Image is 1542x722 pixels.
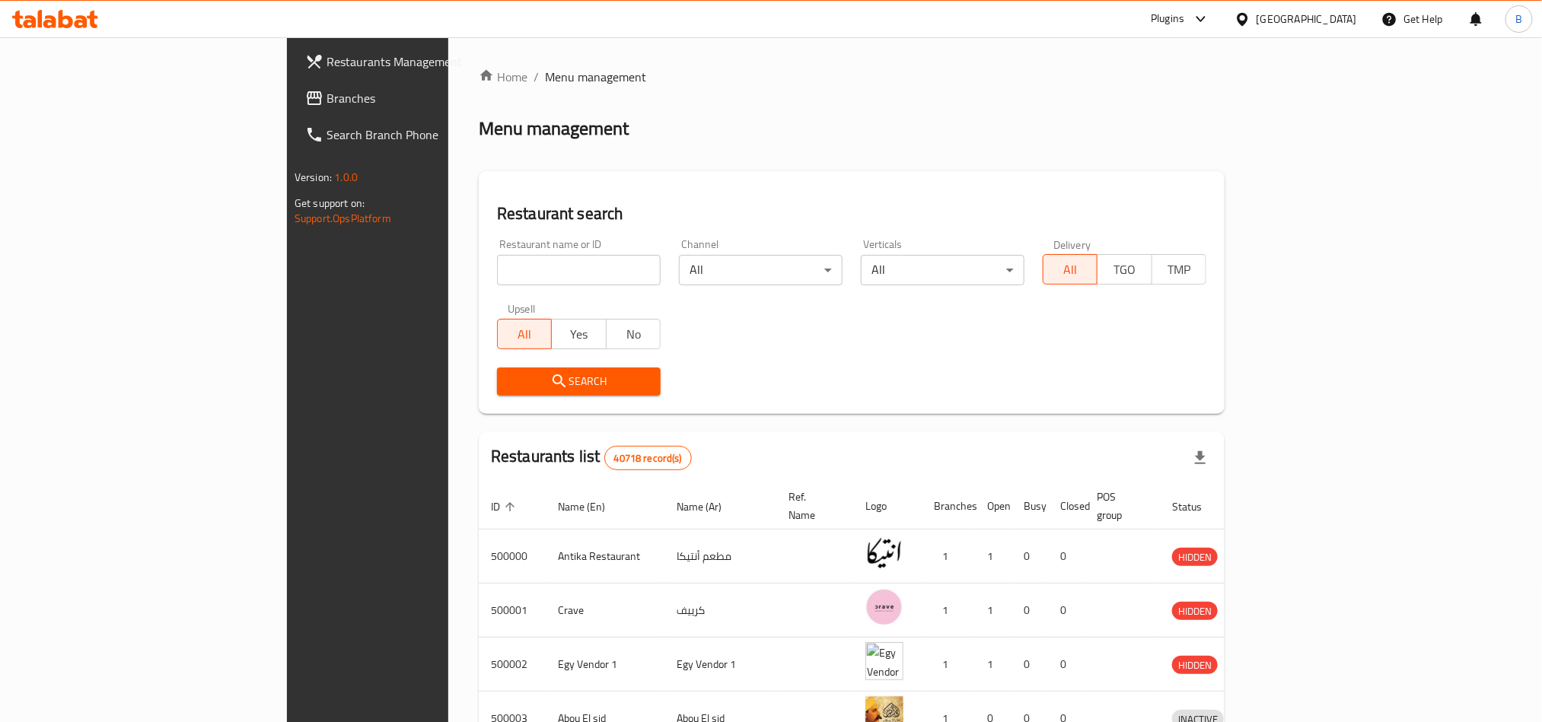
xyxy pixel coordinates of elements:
[295,208,391,228] a: Support.OpsPlatform
[327,52,532,71] span: Restaurants Management
[1257,11,1357,27] div: [GEOGRAPHIC_DATA]
[1515,11,1522,27] span: B
[789,488,835,524] span: Ref. Name
[1043,254,1098,285] button: All
[1172,498,1222,516] span: Status
[334,167,358,187] span: 1.0.0
[605,451,691,466] span: 40718 record(s)
[975,638,1012,692] td: 1
[1172,548,1218,566] div: HIDDEN
[497,367,661,396] button: Search
[604,446,692,470] div: Total records count
[1158,259,1200,281] span: TMP
[546,638,664,692] td: Egy Vendor 1
[1182,440,1219,476] div: Export file
[293,116,544,153] a: Search Branch Phone
[606,319,661,349] button: No
[975,584,1012,638] td: 1
[922,483,975,530] th: Branches
[295,167,332,187] span: Version:
[1048,638,1085,692] td: 0
[1012,530,1048,584] td: 0
[861,255,1024,285] div: All
[1012,483,1048,530] th: Busy
[922,638,975,692] td: 1
[865,642,903,680] img: Egy Vendor 1
[1048,483,1085,530] th: Closed
[1097,488,1142,524] span: POS group
[1151,10,1184,28] div: Plugins
[497,319,552,349] button: All
[558,323,600,345] span: Yes
[664,638,776,692] td: Egy Vendor 1
[677,498,741,516] span: Name (Ar)
[1012,584,1048,638] td: 0
[327,89,532,107] span: Branches
[664,584,776,638] td: كرييف
[1053,239,1091,250] label: Delivery
[1172,602,1218,620] div: HIDDEN
[491,445,692,470] h2: Restaurants list
[1050,259,1091,281] span: All
[295,193,365,213] span: Get support on:
[546,584,664,638] td: Crave
[545,68,646,86] span: Menu management
[975,530,1012,584] td: 1
[1012,638,1048,692] td: 0
[1172,657,1218,674] span: HIDDEN
[922,530,975,584] td: 1
[558,498,625,516] span: Name (En)
[479,116,629,141] h2: Menu management
[508,304,536,314] label: Upsell
[504,323,546,345] span: All
[293,80,544,116] a: Branches
[327,126,532,144] span: Search Branch Phone
[509,372,648,391] span: Search
[546,530,664,584] td: Antika Restaurant
[479,68,1225,86] nav: breadcrumb
[865,534,903,572] img: Antika Restaurant
[664,530,776,584] td: مطعم أنتيكا
[975,483,1012,530] th: Open
[613,323,655,345] span: No
[679,255,843,285] div: All
[1104,259,1145,281] span: TGO
[1048,584,1085,638] td: 0
[1152,254,1206,285] button: TMP
[497,202,1206,225] h2: Restaurant search
[1172,549,1218,566] span: HIDDEN
[853,483,922,530] th: Logo
[1097,254,1152,285] button: TGO
[497,255,661,285] input: Search for restaurant name or ID..
[1172,603,1218,620] span: HIDDEN
[551,319,606,349] button: Yes
[865,588,903,626] img: Crave
[491,498,520,516] span: ID
[922,584,975,638] td: 1
[293,43,544,80] a: Restaurants Management
[1172,656,1218,674] div: HIDDEN
[1048,530,1085,584] td: 0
